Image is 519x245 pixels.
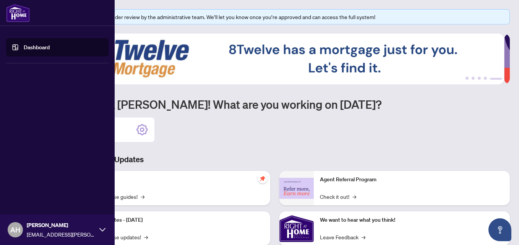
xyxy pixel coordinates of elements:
button: 1 [465,77,469,80]
p: Platform Updates - [DATE] [80,216,264,224]
a: Leave Feedback→ [320,233,365,241]
a: Check it out!→ [320,192,356,201]
span: [EMAIL_ADDRESS][PERSON_NAME][DOMAIN_NAME] [27,230,96,239]
img: Slide 4 [40,34,504,84]
a: Dashboard [24,44,50,51]
button: 5 [490,77,502,80]
button: 2 [472,77,475,80]
span: [PERSON_NAME] [27,221,96,229]
button: Open asap [488,218,511,241]
span: → [352,192,356,201]
span: pushpin [258,174,267,183]
button: 4 [484,77,487,80]
p: We want to hear what you think! [320,216,504,224]
div: Your profile is currently under review by the administrative team. We’ll let you know once you’re... [53,13,505,21]
button: 3 [478,77,481,80]
img: Agent Referral Program [279,178,314,199]
span: → [362,233,365,241]
p: Agent Referral Program [320,176,504,184]
span: AH [10,224,20,235]
h1: Welcome back [PERSON_NAME]! What are you working on [DATE]? [40,97,510,111]
span: → [141,192,144,201]
img: logo [6,4,30,22]
p: Self-Help [80,176,264,184]
h3: Brokerage & Industry Updates [40,154,510,165]
span: → [144,233,148,241]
